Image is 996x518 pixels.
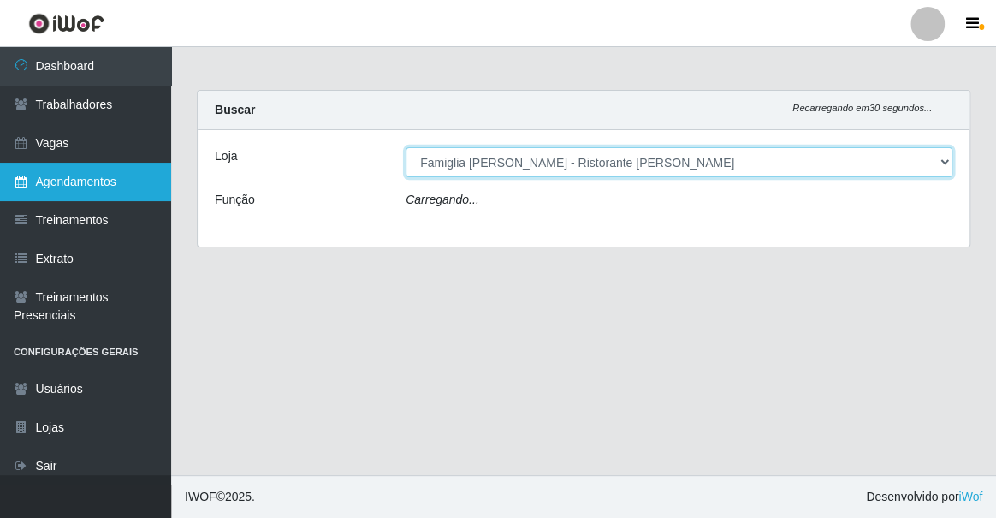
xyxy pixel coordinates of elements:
[215,103,255,116] strong: Buscar
[215,147,237,165] label: Loja
[185,490,216,503] span: IWOF
[406,193,479,206] i: Carregando...
[185,488,255,506] span: © 2025 .
[958,490,982,503] a: iWof
[866,488,982,506] span: Desenvolvido por
[215,191,255,209] label: Função
[792,103,932,113] i: Recarregando em 30 segundos...
[28,13,104,34] img: CoreUI Logo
